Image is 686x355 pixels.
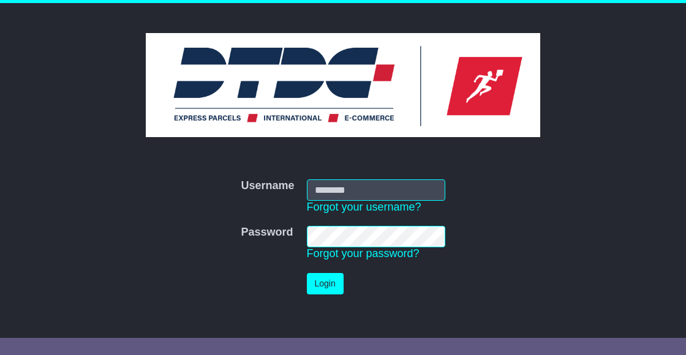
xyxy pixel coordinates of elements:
[307,201,421,213] a: Forgot your username?
[146,33,540,137] img: DTDC Australia
[307,247,420,260] a: Forgot your password?
[307,273,344,294] button: Login
[241,179,294,193] label: Username
[241,226,293,239] label: Password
